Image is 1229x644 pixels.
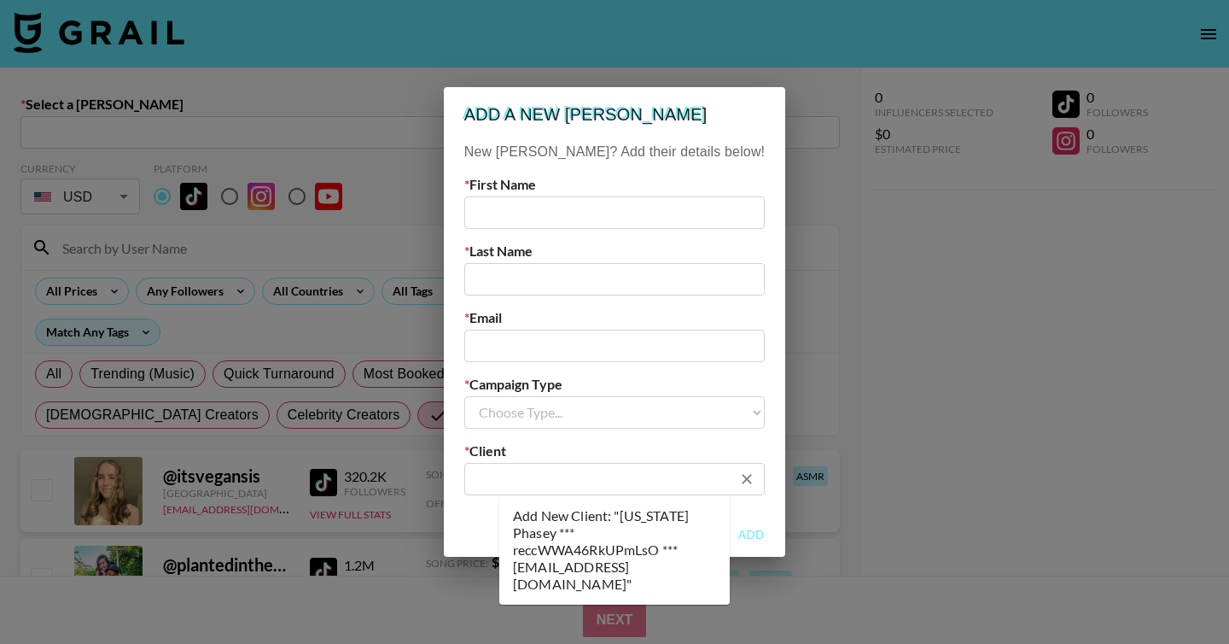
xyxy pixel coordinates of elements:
[444,87,785,142] h2: Add a new [PERSON_NAME]
[464,142,765,162] p: New [PERSON_NAME]? Add their details below!
[724,519,778,551] button: Add
[464,309,765,326] label: Email
[464,243,765,260] label: Last Name
[464,442,765,460] label: Client
[735,467,759,491] button: Clear
[464,176,765,193] label: First Name
[464,376,765,393] label: Campaign Type
[499,502,730,598] li: Add New Client: "[US_STATE] Phasey *** reccWWA46RkUPmLsO *** [EMAIL_ADDRESS][DOMAIN_NAME]"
